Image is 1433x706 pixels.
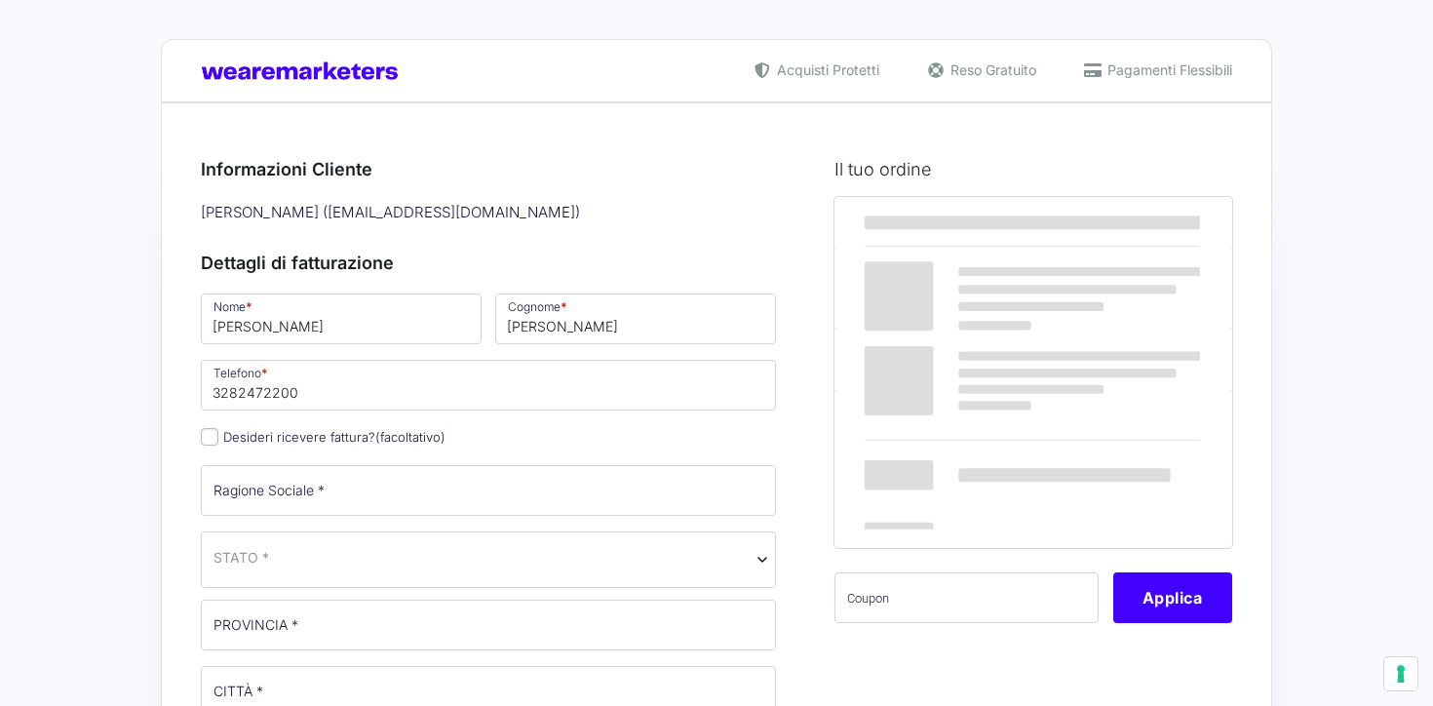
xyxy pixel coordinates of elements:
input: Ragione Sociale * [201,465,776,516]
span: STATO * [213,547,269,568]
th: Totale [834,390,1064,547]
iframe: Customerly Messenger Launcher [16,630,74,688]
input: PROVINCIA * [201,600,776,650]
th: Subtotale [834,329,1064,390]
th: Prodotto [834,197,1064,248]
h3: Dettagli di fatturazione [201,250,776,276]
td: Marketers World 2025 - MW25 Ticket Standard [834,248,1064,329]
span: Italia [201,531,776,588]
button: Applica [1113,572,1232,623]
span: Pagamenti Flessibili [1103,59,1232,80]
label: Desideri ricevere fattura? [201,429,445,445]
input: Coupon [834,572,1099,623]
input: Cognome * [495,294,776,344]
span: Acquisti Protetti [772,59,879,80]
th: Subtotale [1063,197,1232,248]
span: (facoltativo) [375,429,445,445]
div: [PERSON_NAME] ( [EMAIL_ADDRESS][DOMAIN_NAME] ) [194,197,783,229]
input: Nome * [201,294,482,344]
span: Italia [213,547,763,568]
h3: Il tuo ordine [834,156,1232,182]
span: Reso Gratuito [946,59,1036,80]
button: Le tue preferenze relative al consenso per le tecnologie di tracciamento [1384,657,1417,690]
h3: Informazioni Cliente [201,156,776,182]
input: Desideri ricevere fattura?(facoltativo) [201,428,218,446]
input: Telefono * [201,360,776,411]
